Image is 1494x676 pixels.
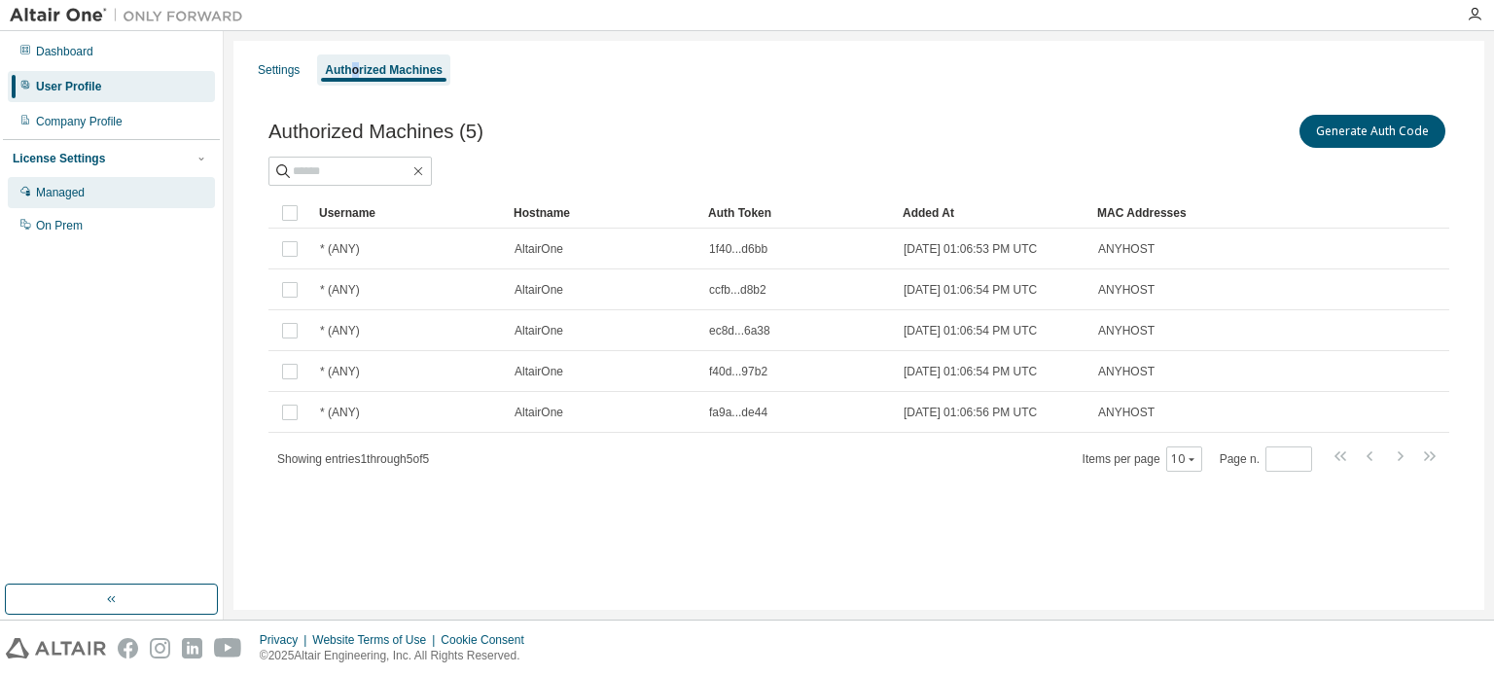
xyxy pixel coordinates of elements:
[1220,446,1312,472] span: Page n.
[277,452,429,466] span: Showing entries 1 through 5 of 5
[320,323,360,338] span: * (ANY)
[904,364,1037,379] span: [DATE] 01:06:54 PM UTC
[10,6,253,25] img: Altair One
[320,405,360,420] span: * (ANY)
[1098,282,1155,298] span: ANYHOST
[118,638,138,658] img: facebook.svg
[1098,241,1155,257] span: ANYHOST
[709,405,767,420] span: fa9a...de44
[150,638,170,658] img: instagram.svg
[515,405,563,420] span: AltairOne
[1098,323,1155,338] span: ANYHOST
[904,405,1037,420] span: [DATE] 01:06:56 PM UTC
[1098,364,1155,379] span: ANYHOST
[260,648,536,664] p: © 2025 Altair Engineering, Inc. All Rights Reserved.
[904,323,1037,338] span: [DATE] 01:06:54 PM UTC
[903,197,1082,229] div: Added At
[1098,405,1155,420] span: ANYHOST
[320,241,360,257] span: * (ANY)
[325,62,443,78] div: Authorized Machines
[709,364,767,379] span: f40d...97b2
[708,197,887,229] div: Auth Token
[36,79,101,94] div: User Profile
[320,282,360,298] span: * (ANY)
[320,364,360,379] span: * (ANY)
[36,218,83,233] div: On Prem
[1299,115,1445,148] button: Generate Auth Code
[13,151,105,166] div: License Settings
[515,241,563,257] span: AltairOne
[515,323,563,338] span: AltairOne
[312,632,441,648] div: Website Terms of Use
[36,44,93,59] div: Dashboard
[319,197,498,229] div: Username
[904,241,1037,257] span: [DATE] 01:06:53 PM UTC
[214,638,242,658] img: youtube.svg
[1097,197,1245,229] div: MAC Addresses
[182,638,202,658] img: linkedin.svg
[515,282,563,298] span: AltairOne
[36,114,123,129] div: Company Profile
[268,121,483,143] span: Authorized Machines (5)
[709,282,766,298] span: ccfb...d8b2
[904,282,1037,298] span: [DATE] 01:06:54 PM UTC
[258,62,300,78] div: Settings
[36,185,85,200] div: Managed
[709,241,767,257] span: 1f40...d6bb
[515,364,563,379] span: AltairOne
[260,632,312,648] div: Privacy
[709,323,770,338] span: ec8d...6a38
[6,638,106,658] img: altair_logo.svg
[441,632,535,648] div: Cookie Consent
[1083,446,1202,472] span: Items per page
[1171,451,1197,467] button: 10
[514,197,693,229] div: Hostname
